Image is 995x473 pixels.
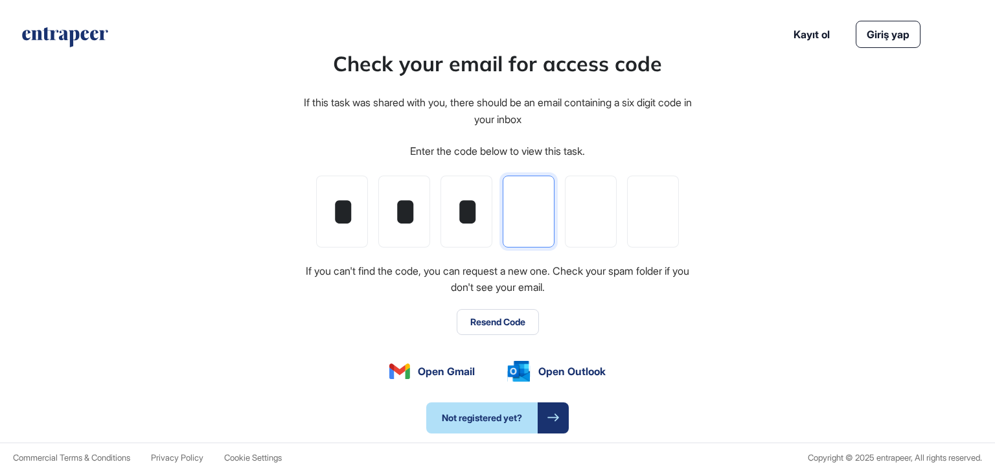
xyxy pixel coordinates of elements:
div: If this task was shared with you, there should be an email containing a six digit code in your inbox [302,95,693,128]
span: Not registered yet? [426,402,538,433]
a: Cookie Settings [224,453,282,463]
div: If you can't find the code, you can request a new one. Check your spam folder if you don't see yo... [302,263,693,296]
a: Open Outlook [507,361,606,382]
span: Open Outlook [538,363,606,379]
a: Commercial Terms & Conditions [13,453,130,463]
span: Open Gmail [418,363,475,379]
a: entrapeer-logo [21,27,109,52]
a: Open Gmail [389,363,475,379]
div: Copyright © 2025 entrapeer, All rights reserved. [808,453,982,463]
a: Not registered yet? [426,402,569,433]
a: Privacy Policy [151,453,203,463]
div: Enter the code below to view this task. [410,143,585,160]
a: Kayıt ol [794,27,830,42]
button: Resend Code [457,309,539,335]
a: Giriş yap [856,21,921,48]
span: Cookie Settings [224,452,282,463]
